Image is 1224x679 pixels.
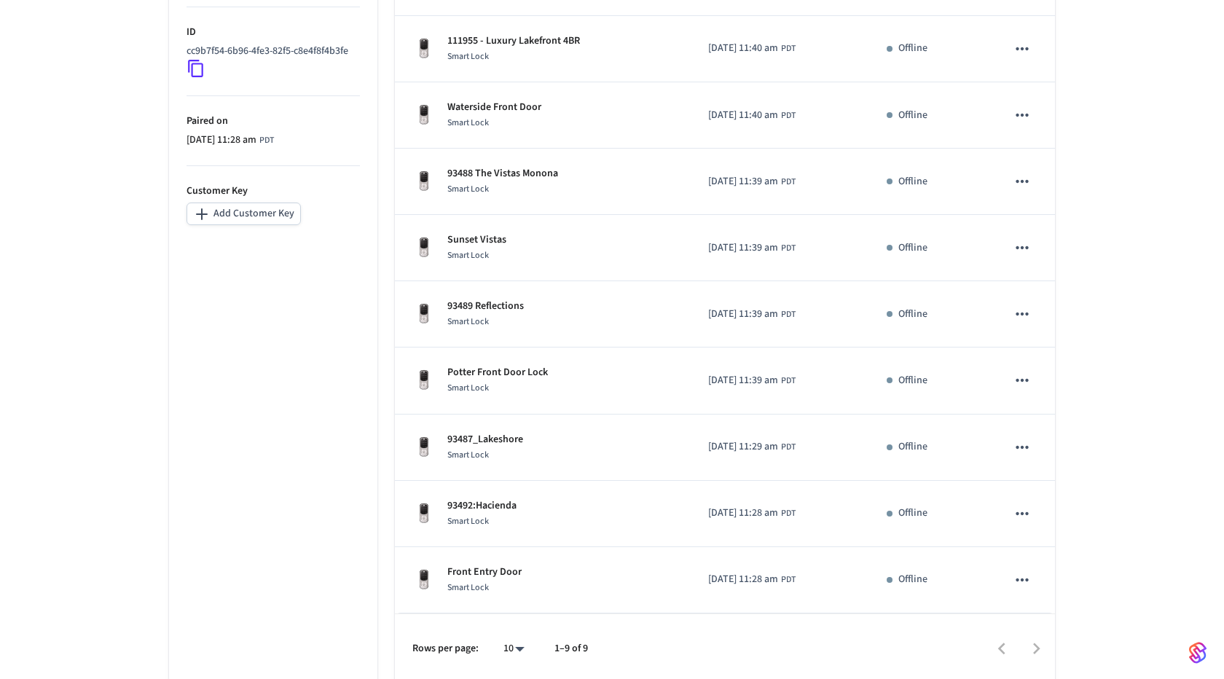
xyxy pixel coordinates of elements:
div: America/Vancouver [708,572,796,587]
div: America/Vancouver [708,373,796,388]
div: 10 [496,638,531,659]
div: America/Vancouver [187,133,274,148]
p: 93492:Hacienda [447,498,517,514]
p: Offline [898,174,927,189]
p: Offline [898,307,927,322]
img: Yale Assure Touchscreen Wifi Smart Lock, Satin Nickel, Front [412,37,436,60]
span: PDT [781,109,796,122]
img: Yale Assure Touchscreen Wifi Smart Lock, Satin Nickel, Front [412,236,436,259]
p: Offline [898,439,927,455]
img: Yale Assure Touchscreen Wifi Smart Lock, Satin Nickel, Front [412,502,436,525]
p: Offline [898,572,927,587]
div: America/Vancouver [708,41,796,56]
span: PDT [781,242,796,255]
span: [DATE] 11:28 am [708,506,778,521]
p: 93488 The Vistas Monona [447,166,558,181]
div: America/Vancouver [708,307,796,322]
span: [DATE] 11:40 am [708,108,778,123]
p: Offline [898,373,927,388]
img: Yale Assure Touchscreen Wifi Smart Lock, Satin Nickel, Front [412,302,436,326]
img: Yale Assure Touchscreen Wifi Smart Lock, Satin Nickel, Front [412,568,436,592]
div: America/Vancouver [708,240,796,256]
p: Offline [898,108,927,123]
img: SeamLogoGradient.69752ec5.svg [1189,641,1207,664]
span: Smart Lock [447,249,489,262]
span: Smart Lock [447,183,489,195]
div: America/Vancouver [708,174,796,189]
p: 93487_Lakeshore [447,432,523,447]
button: Add Customer Key [187,203,301,225]
span: [DATE] 11:40 am [708,41,778,56]
p: Offline [898,41,927,56]
span: [DATE] 11:28 am [187,133,256,148]
p: Waterside Front Door [447,100,541,115]
div: America/Vancouver [708,506,796,521]
span: Smart Lock [447,515,489,527]
p: Offline [898,506,927,521]
span: Smart Lock [447,117,489,129]
img: Yale Assure Touchscreen Wifi Smart Lock, Satin Nickel, Front [412,103,436,127]
span: [DATE] 11:39 am [708,240,778,256]
span: [DATE] 11:29 am [708,439,778,455]
span: [DATE] 11:39 am [708,373,778,388]
span: [DATE] 11:39 am [708,307,778,322]
img: Yale Assure Touchscreen Wifi Smart Lock, Satin Nickel, Front [412,369,436,392]
p: Sunset Vistas [447,232,506,248]
img: Yale Assure Touchscreen Wifi Smart Lock, Satin Nickel, Front [412,170,436,193]
p: Paired on [187,114,360,129]
span: Smart Lock [447,581,489,594]
img: Yale Assure Touchscreen Wifi Smart Lock, Satin Nickel, Front [412,436,436,459]
p: ID [187,25,360,40]
span: PDT [781,42,796,55]
span: [DATE] 11:28 am [708,572,778,587]
span: PDT [781,176,796,189]
span: PDT [259,134,274,147]
div: America/Vancouver [708,108,796,123]
span: PDT [781,507,796,520]
span: Smart Lock [447,50,489,63]
p: 93489 Reflections [447,299,524,314]
span: Smart Lock [447,382,489,394]
span: Smart Lock [447,449,489,461]
p: Rows per page: [412,641,479,656]
span: PDT [781,374,796,388]
span: PDT [781,441,796,454]
p: Offline [898,240,927,256]
p: Potter Front Door Lock [447,365,548,380]
p: 1–9 of 9 [554,641,588,656]
span: PDT [781,308,796,321]
p: cc9b7f54-6b96-4fe3-82f5-c8e4f8f4b3fe [187,44,348,59]
p: 111955 - Luxury Lakefront 4BR [447,34,580,49]
div: America/Vancouver [708,439,796,455]
span: [DATE] 11:39 am [708,174,778,189]
p: Front Entry Door [447,565,522,580]
p: Customer Key [187,184,360,199]
span: Smart Lock [447,315,489,328]
span: PDT [781,573,796,586]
